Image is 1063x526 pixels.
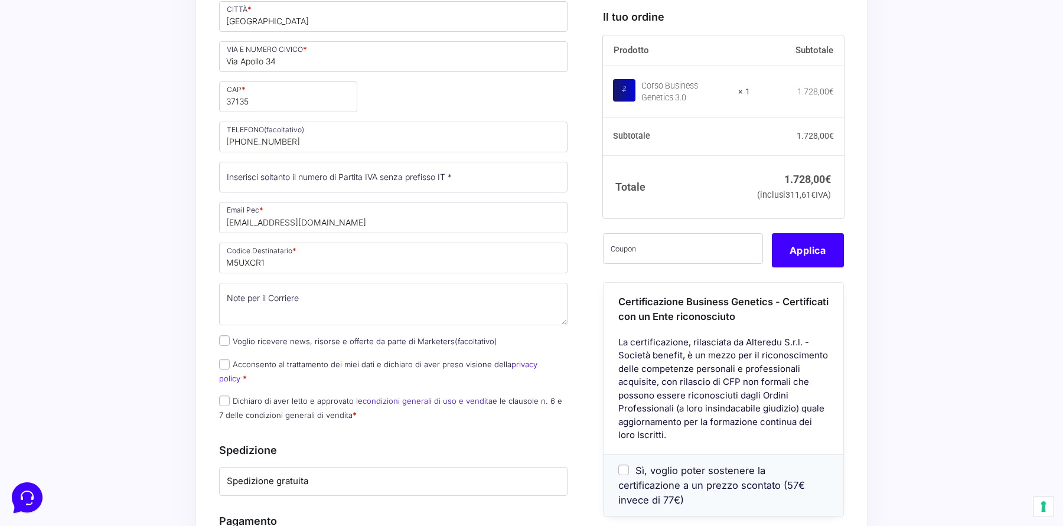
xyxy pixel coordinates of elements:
label: Spedizione gratuita [227,475,560,488]
input: Email Pec * [219,202,568,233]
img: dark [57,66,80,90]
input: Coupon [603,233,763,264]
label: Acconsento al trattamento dei miei dati e dichiaro di aver preso visione della [219,360,537,383]
bdi: 1.728,00 [784,172,831,185]
th: Totale [603,155,750,218]
button: Messaggi [82,379,155,406]
button: Inizia una conversazione [19,99,217,123]
input: Codice Destinatario * [219,243,568,273]
img: Corso Business Genetics 3.0 [613,79,635,101]
input: Cerca un articolo... [27,172,193,184]
span: € [811,190,816,200]
h3: Il tuo ordine [603,9,844,25]
h2: Ciao da Marketers 👋 [9,9,198,28]
th: Subtotale [603,117,750,155]
iframe: Customerly Messenger Launcher [9,480,45,515]
input: Acconsento al trattamento dei miei dati e dichiaro di aver preso visione dellaprivacy policy [219,359,230,370]
input: Dichiaro di aver letto e approvato lecondizioni generali di uso e venditae le clausole n. 6 e 7 d... [219,396,230,406]
strong: × 1 [738,86,750,97]
label: Voglio ricevere news, risorse e offerte da parte di Marketers [219,336,497,346]
span: Sì, voglio poter sostenere la certificazione a un prezzo scontato (57€ invece di 77€) [618,464,805,505]
span: Le tue conversazioni [19,47,100,57]
span: € [829,86,834,96]
p: Messaggi [102,396,134,406]
bdi: 1.728,00 [797,86,834,96]
span: € [825,172,831,185]
span: € [829,131,834,141]
bdi: 1.728,00 [797,131,834,141]
span: Trova una risposta [19,146,92,156]
input: CITTÀ * [219,1,568,32]
input: Voglio ricevere news, risorse e offerte da parte di Marketers(facoltativo) [219,335,230,346]
button: Le tue preferenze relative al consenso per le tecnologie di tracciamento [1033,496,1054,517]
span: Inizia una conversazione [77,106,174,116]
th: Prodotto [603,35,750,66]
input: CAP * [219,81,357,112]
input: Inserisci soltanto il numero di Partita IVA senza prefisso IT * [219,162,568,192]
div: La certificazione, rilasciata da Alteredu S.r.l. - Società benefit, è un mezzo per il riconoscime... [604,335,843,453]
div: Corso Business Genetics 3.0 [641,80,731,103]
span: Certificazione Business Genetics - Certificati con un Ente riconosciuto [618,296,829,322]
input: Sì, voglio poter sostenere la certificazione a un prezzo scontato (57€ invece di 77€) [618,465,629,475]
p: Home [35,396,56,406]
th: Subtotale [750,35,844,66]
label: Dichiaro di aver letto e approvato le e le clausole n. 6 e 7 delle condizioni generali di vendita [219,396,562,419]
h3: Spedizione [219,442,568,458]
button: Applica [772,233,844,267]
input: VIA E NUMERO CIVICO * [219,41,568,72]
img: dark [38,66,61,90]
a: Apri Centro Assistenza [126,146,217,156]
button: Home [9,379,82,406]
a: privacy policy [219,360,537,383]
span: (facoltativo) [455,336,497,346]
img: dark [19,66,43,90]
small: (inclusi IVA) [757,190,831,200]
a: condizioni generali di uso e vendita [363,396,493,406]
p: Aiuto [182,396,199,406]
button: Aiuto [154,379,227,406]
input: TELEFONO [219,122,568,152]
span: 311,61 [785,190,816,200]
